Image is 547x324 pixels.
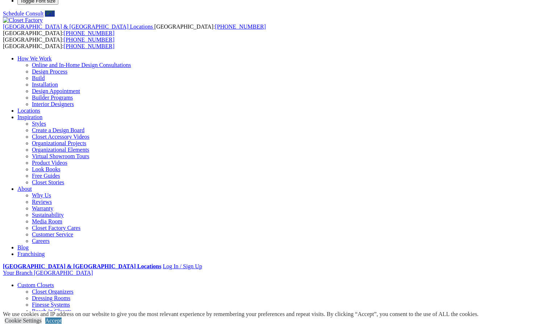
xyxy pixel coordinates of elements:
a: Call [45,10,55,17]
a: Product Videos [32,160,67,166]
a: [GEOGRAPHIC_DATA] & [GEOGRAPHIC_DATA] Locations [3,263,161,269]
span: [GEOGRAPHIC_DATA]: [GEOGRAPHIC_DATA]: [3,24,266,36]
span: [GEOGRAPHIC_DATA] & [GEOGRAPHIC_DATA] Locations [3,24,153,30]
a: Free Guides [32,173,60,179]
a: Reviews [32,199,52,205]
a: Log In / Sign Up [163,263,202,269]
a: [PHONE_NUMBER] [64,37,114,43]
a: Installation [32,81,58,88]
a: Franchising [17,251,45,257]
span: [GEOGRAPHIC_DATA] [34,270,93,276]
a: Careers [32,238,50,244]
a: Look Books [32,166,60,172]
a: Schedule Consult [3,10,43,17]
a: Closet Organizers [32,289,74,295]
a: Online and In-Home Design Consultations [32,62,131,68]
a: Finesse Systems [32,302,70,308]
span: Your Branch [3,270,32,276]
a: Locations [17,108,40,114]
a: Virtual Showroom Tours [32,153,89,159]
a: Customer Service [32,231,73,237]
img: Closet Factory [3,17,43,24]
a: Accept [45,317,62,324]
a: Media Room [32,218,62,224]
a: Cookie Settings [5,317,42,324]
a: Styles [32,121,46,127]
a: Design Process [32,68,67,75]
a: Warranty [32,205,53,211]
a: Inspiration [17,114,42,120]
a: Dressing Rooms [32,295,70,301]
a: [PHONE_NUMBER] [64,43,114,49]
a: About [17,186,32,192]
a: Create a Design Board [32,127,84,133]
a: Why Us [32,192,51,198]
a: [GEOGRAPHIC_DATA] & [GEOGRAPHIC_DATA] Locations [3,24,154,30]
a: Custom Closets [17,282,54,288]
a: Closet Factory Cares [32,225,80,231]
a: Your Branch [GEOGRAPHIC_DATA] [3,270,93,276]
a: How We Work [17,55,52,62]
span: [GEOGRAPHIC_DATA]: [GEOGRAPHIC_DATA]: [3,37,114,49]
a: Closet Accessory Videos [32,134,89,140]
a: Design Appointment [32,88,80,94]
a: Organizational Projects [32,140,86,146]
a: Organizational Elements [32,147,89,153]
a: Sustainability [32,212,64,218]
a: Reach-in Closets [32,308,71,314]
a: Build [32,75,45,81]
a: [PHONE_NUMBER] [215,24,266,30]
a: Closet Stories [32,179,64,185]
a: [PHONE_NUMBER] [64,30,114,36]
a: Blog [17,244,29,251]
a: Builder Programs [32,94,73,101]
div: We use cookies and IP address on our website to give you the most relevant experience by remember... [3,311,479,317]
a: Interior Designers [32,101,74,107]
